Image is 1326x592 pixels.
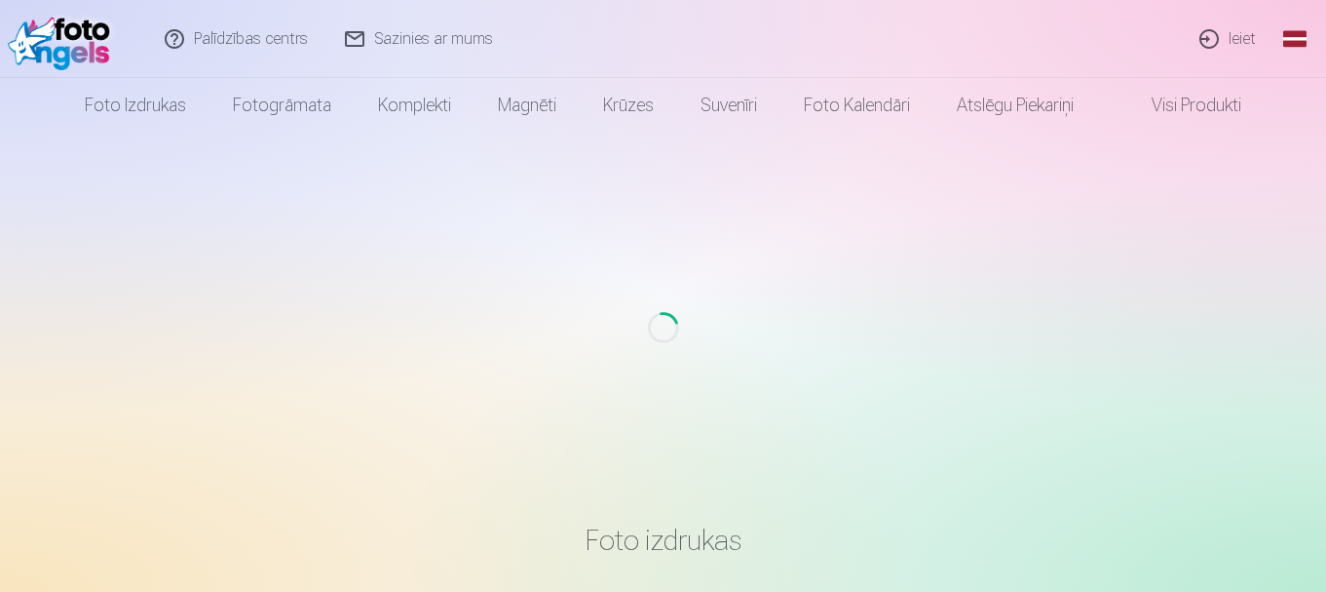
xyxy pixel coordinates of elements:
img: /fa1 [8,8,120,70]
a: Foto kalendāri [780,78,933,133]
h3: Foto izdrukas [95,523,1232,558]
a: Magnēti [474,78,580,133]
a: Komplekti [355,78,474,133]
a: Fotogrāmata [209,78,355,133]
a: Krūzes [580,78,677,133]
a: Visi produkti [1097,78,1265,133]
a: Foto izdrukas [61,78,209,133]
a: Atslēgu piekariņi [933,78,1097,133]
a: Suvenīri [677,78,780,133]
